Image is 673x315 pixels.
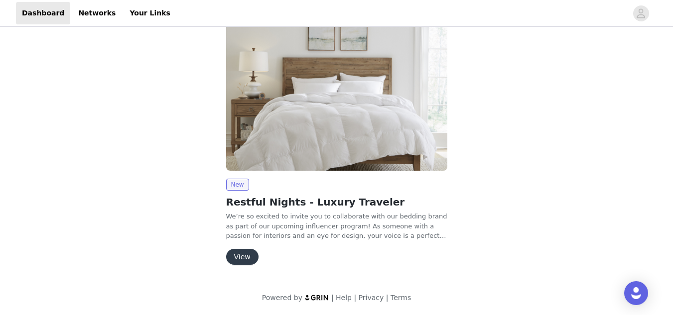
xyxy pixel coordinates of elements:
h2: Restful Nights - Luxury Traveler [226,195,447,210]
span: | [354,294,356,302]
a: Privacy [359,294,384,302]
a: Terms [391,294,411,302]
a: Dashboard [16,2,70,24]
img: Restful Nights [226,5,447,171]
span: New [226,179,249,191]
div: Open Intercom Messenger [624,281,648,305]
a: Help [336,294,352,302]
img: logo [304,294,329,301]
p: We’re so excited to invite you to collaborate with our bedding brand as part of our upcoming infl... [226,211,447,241]
span: | [386,294,389,302]
button: View [226,249,259,265]
span: Powered by [262,294,302,302]
div: avatar [636,5,646,21]
a: View [226,253,259,261]
a: Your Links [124,2,176,24]
span: | [331,294,334,302]
a: Networks [72,2,122,24]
